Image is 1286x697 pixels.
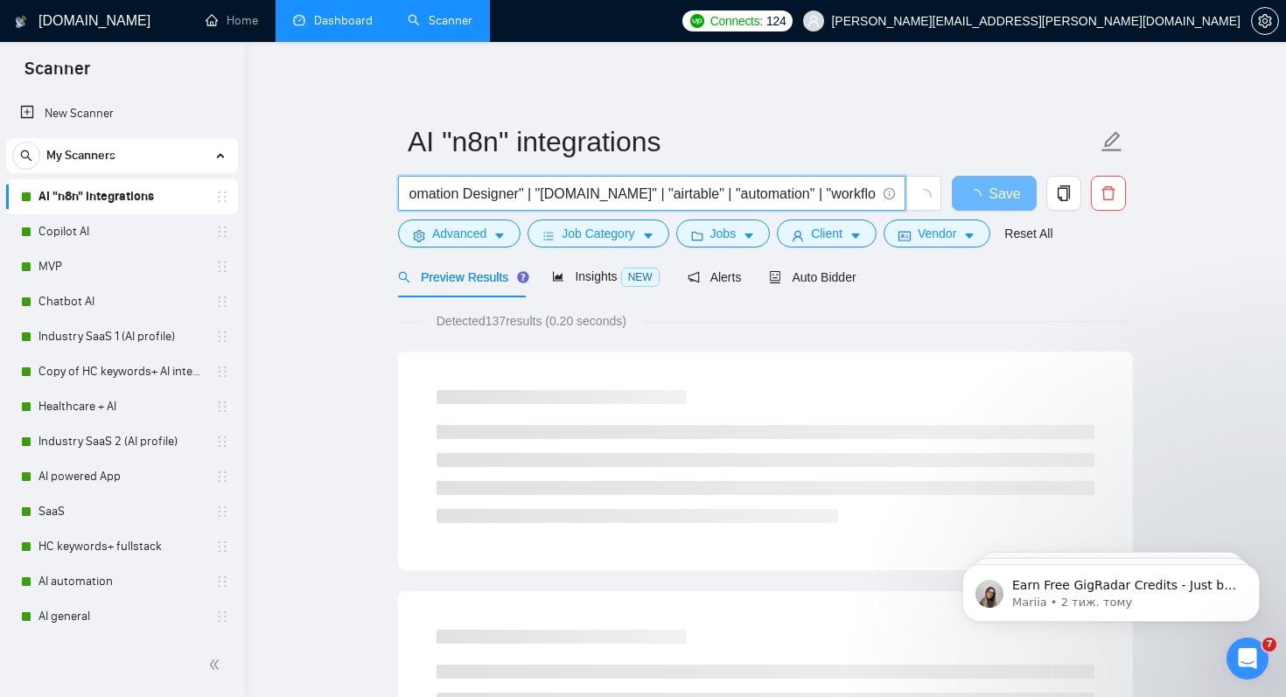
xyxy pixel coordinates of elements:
span: holder [215,435,229,449]
button: copy [1046,176,1081,211]
a: SaaS [38,494,205,529]
span: Insights [552,269,659,283]
a: AI "n8n" integrations [38,179,205,214]
img: upwork-logo.png [690,14,704,28]
a: AI powered App [38,459,205,494]
button: delete [1091,176,1126,211]
span: holder [215,260,229,274]
span: info-circle [884,188,895,199]
a: AI automation [38,564,205,599]
span: holder [215,470,229,484]
span: Preview Results [398,270,524,284]
span: delete [1092,185,1125,201]
a: dashboardDashboard [293,13,373,28]
button: Save [952,176,1037,211]
a: setting [1251,14,1279,28]
button: barsJob Categorycaret-down [528,220,668,247]
a: Industry SaaS 2 (AI profile) [38,424,205,459]
a: Healthcare + AI [38,389,205,424]
span: holder [215,540,229,554]
span: setting [413,229,425,242]
input: Search Freelance Jobs... [409,183,876,205]
span: notification [688,271,700,283]
a: HC keywords+ fullstack [38,529,205,564]
span: NEW [621,268,660,287]
span: Vendor [918,224,956,243]
button: idcardVendorcaret-down [884,220,990,247]
button: userClientcaret-down [777,220,877,247]
span: Detected 137 results (0.20 seconds) [424,311,639,331]
a: homeHome [206,13,258,28]
span: user [792,229,804,242]
span: Save [989,183,1020,205]
a: searchScanner [408,13,472,28]
span: caret-down [642,229,654,242]
input: Scanner name... [408,120,1097,164]
span: Job Category [562,224,634,243]
div: Tooltip anchor [515,269,531,285]
span: 7 [1262,638,1276,652]
span: caret-down [493,229,506,242]
span: holder [215,400,229,414]
button: search [12,142,40,170]
span: loading [968,189,989,203]
span: search [398,271,410,283]
span: holder [215,225,229,239]
button: setting [1251,7,1279,35]
a: MVP [38,249,205,284]
span: user [807,15,820,27]
span: My Scanners [46,138,115,173]
span: Advanced [432,224,486,243]
span: Scanner [10,56,104,93]
span: copy [1047,185,1080,201]
span: Alerts [688,270,742,284]
img: logo [15,8,27,36]
span: holder [215,330,229,344]
span: holder [215,365,229,379]
span: setting [1252,14,1278,28]
span: search [13,150,39,162]
span: double-left [208,656,226,673]
span: holder [215,505,229,519]
span: Jobs [710,224,737,243]
button: settingAdvancedcaret-down [398,220,521,247]
span: 124 [766,11,786,31]
a: New Scanner [20,96,224,131]
iframe: Intercom notifications повідомлення [936,527,1286,650]
button: folderJobscaret-down [676,220,771,247]
a: AI general [38,599,205,634]
span: folder [691,229,703,242]
span: edit [1101,130,1123,153]
a: Copy of HC keywords+ AI integration [38,354,205,389]
a: Chatbot AI [38,284,205,319]
span: holder [215,610,229,624]
span: holder [215,295,229,309]
span: area-chart [552,270,564,282]
a: Copilot AI [38,214,205,249]
li: New Scanner [6,96,238,131]
span: caret-down [963,229,975,242]
span: loading [916,189,932,205]
span: idcard [898,229,911,242]
span: robot [769,271,781,283]
a: Industry SaaS 1 (AI profile) [38,319,205,354]
a: Reset All [1004,224,1052,243]
span: Connects: [710,11,763,31]
span: caret-down [849,229,862,242]
iframe: Intercom live chat [1227,638,1269,680]
span: holder [215,575,229,589]
span: caret-down [743,229,755,242]
span: holder [215,190,229,204]
span: bars [542,229,555,242]
span: Auto Bidder [769,270,856,284]
span: Client [811,224,842,243]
